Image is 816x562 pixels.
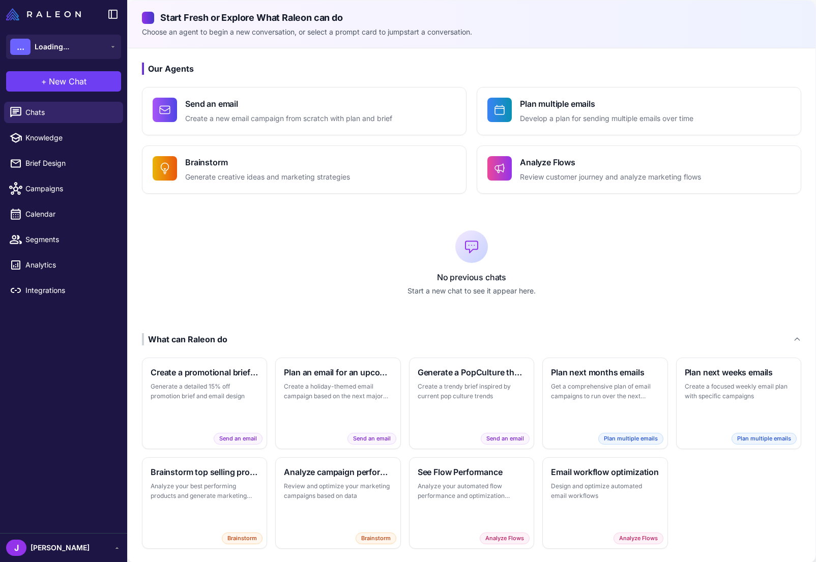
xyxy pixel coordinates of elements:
h3: Plan an email for an upcoming holiday [284,366,392,378]
button: Plan an email for an upcoming holidayCreate a holiday-themed email campaign based on the next maj... [275,358,400,449]
button: Plan next months emailsGet a comprehensive plan of email campaigns to run over the next monthPlan... [542,358,667,449]
span: Loading... [35,41,69,52]
p: Design and optimize automated email workflows [551,481,659,501]
a: Calendar [4,203,123,225]
h3: Plan next weeks emails [685,366,793,378]
a: Campaigns [4,178,123,199]
p: Create a trendy brief inspired by current pop culture trends [418,381,526,401]
h3: Create a promotional brief and email [151,366,258,378]
p: Review customer journey and analyze marketing flows [520,171,701,183]
a: Raleon Logo [6,8,85,20]
span: Brainstorm [356,533,396,544]
span: Analyze Flows [480,533,530,544]
button: Brainstorm top selling productsAnalyze your best performing products and generate marketing ideas... [142,457,267,549]
button: Analyze campaign performanceReview and optimize your marketing campaigns based on dataBrainstorm [275,457,400,549]
button: Email workflow optimizationDesign and optimize automated email workflowsAnalyze Flows [542,457,667,549]
button: Create a promotional brief and emailGenerate a detailed 15% off promotion brief and email designS... [142,358,267,449]
span: Knowledge [25,132,115,143]
button: Plan multiple emailsDevelop a plan for sending multiple emails over time [477,87,801,135]
p: Create a new email campaign from scratch with plan and brief [185,113,392,125]
div: J [6,540,26,556]
h3: Analyze campaign performance [284,466,392,478]
span: Brainstorm [222,533,263,544]
span: Segments [25,234,115,245]
p: Start a new chat to see it appear here. [142,285,801,297]
span: Plan multiple emails [598,433,663,445]
a: Knowledge [4,127,123,149]
button: ...Loading... [6,35,121,59]
span: Calendar [25,209,115,220]
button: +New Chat [6,71,121,92]
p: No previous chats [142,271,801,283]
p: Create a focused weekly email plan with specific campaigns [685,381,793,401]
span: Analyze Flows [614,533,663,544]
button: See Flow PerformanceAnalyze your automated flow performance and optimization opportunitiesAnalyze... [409,457,534,549]
h3: Our Agents [142,63,801,75]
span: [PERSON_NAME] [31,542,90,553]
h4: Analyze Flows [520,156,701,168]
h2: Start Fresh or Explore What Raleon can do [142,11,801,24]
h3: Plan next months emails [551,366,659,378]
img: Raleon Logo [6,8,81,20]
button: BrainstormGenerate creative ideas and marketing strategies [142,145,467,194]
p: Generate creative ideas and marketing strategies [185,171,350,183]
span: Plan multiple emails [732,433,797,445]
span: Send an email [347,433,396,445]
a: Segments [4,229,123,250]
p: Develop a plan for sending multiple emails over time [520,113,693,125]
a: Brief Design [4,153,123,174]
p: Create a holiday-themed email campaign based on the next major holiday [284,381,392,401]
button: Plan next weeks emailsCreate a focused weekly email plan with specific campaignsPlan multiple emails [676,358,801,449]
span: New Chat [49,75,86,87]
a: Analytics [4,254,123,276]
a: Integrations [4,280,123,301]
span: Campaigns [25,183,115,194]
h4: Send an email [185,98,392,110]
span: Analytics [25,259,115,271]
span: Chats [25,107,115,118]
h3: Email workflow optimization [551,466,659,478]
h4: Brainstorm [185,156,350,168]
p: Review and optimize your marketing campaigns based on data [284,481,392,501]
p: Analyze your best performing products and generate marketing ideas [151,481,258,501]
h3: See Flow Performance [418,466,526,478]
p: Choose an agent to begin a new conversation, or select a prompt card to jumpstart a conversation. [142,26,801,38]
span: Send an email [214,433,263,445]
button: Generate a PopCulture themed briefCreate a trendy brief inspired by current pop culture trendsSen... [409,358,534,449]
p: Get a comprehensive plan of email campaigns to run over the next month [551,381,659,401]
a: Chats [4,102,123,123]
span: + [41,75,47,87]
h3: Brainstorm top selling products [151,466,258,478]
h3: Generate a PopCulture themed brief [418,366,526,378]
span: Brief Design [25,158,115,169]
button: Analyze FlowsReview customer journey and analyze marketing flows [477,145,801,194]
p: Generate a detailed 15% off promotion brief and email design [151,381,258,401]
div: ... [10,39,31,55]
span: Integrations [25,285,115,296]
h4: Plan multiple emails [520,98,693,110]
p: Analyze your automated flow performance and optimization opportunities [418,481,526,501]
span: Send an email [481,433,530,445]
button: Send an emailCreate a new email campaign from scratch with plan and brief [142,87,467,135]
div: What can Raleon do [142,333,227,345]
